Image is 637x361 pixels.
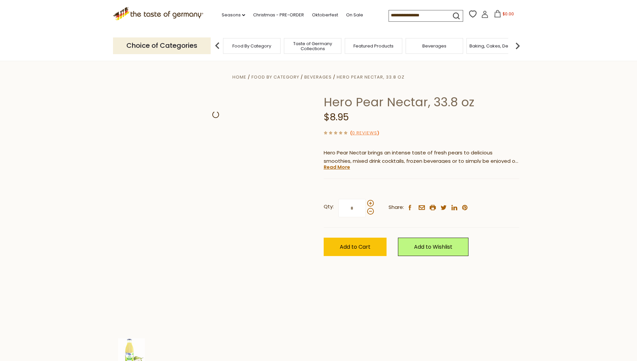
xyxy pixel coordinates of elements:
button: Add to Cart [324,238,387,256]
a: Seasons [222,11,245,19]
a: Home [232,74,246,80]
p: Hero Pear Nectar brings an intense taste of fresh pears to delicious smoothies, mixed drink cockt... [324,149,519,165]
input: Qty: [338,199,366,217]
img: next arrow [511,39,524,52]
a: Beverages [304,74,332,80]
span: Add to Cart [340,243,370,251]
a: Beverages [422,43,446,48]
a: Baking, Cakes, Desserts [469,43,521,48]
span: ( ) [350,130,379,136]
button: $0.00 [490,10,518,20]
a: Add to Wishlist [398,238,468,256]
a: Read More [324,164,350,170]
a: Oktoberfest [312,11,338,19]
span: $0.00 [503,11,514,17]
img: previous arrow [211,39,224,52]
a: On Sale [346,11,363,19]
a: Hero Pear Nectar, 33.8 oz [337,74,405,80]
a: Taste of Germany Collections [286,41,339,51]
a: Food By Category [232,43,271,48]
h1: Hero Pear Nectar, 33.8 oz [324,95,519,110]
p: Choice of Categories [113,37,211,54]
strong: Qty: [324,203,334,211]
a: Food By Category [251,74,299,80]
span: $8.95 [324,111,349,124]
a: Christmas - PRE-ORDER [253,11,304,19]
a: Featured Products [353,43,394,48]
a: 0 Reviews [352,130,377,137]
span: Share: [389,203,404,212]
